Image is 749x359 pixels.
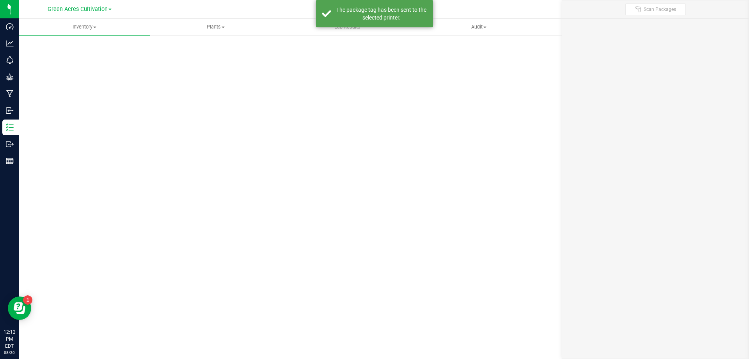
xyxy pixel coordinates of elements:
[6,140,14,148] inline-svg: Outbound
[6,23,14,30] inline-svg: Dashboard
[4,329,15,350] p: 12:12 PM EDT
[151,23,281,30] span: Plants
[19,19,150,35] a: Inventory
[6,73,14,81] inline-svg: Grow
[19,23,150,30] span: Inventory
[6,56,14,64] inline-svg: Monitoring
[150,19,282,35] a: Plants
[8,296,31,320] iframe: Resource center
[6,90,14,98] inline-svg: Manufacturing
[23,295,32,305] iframe: Resource center unread badge
[413,19,545,35] a: Audit
[545,19,676,35] a: Inventory Counts
[6,39,14,47] inline-svg: Analytics
[282,19,413,35] a: Lab Results
[6,157,14,165] inline-svg: Reports
[48,6,108,13] span: Green Acres Cultivation
[6,107,14,114] inline-svg: Inbound
[335,6,427,21] div: The package tag has been sent to the selected printer.
[414,23,544,30] span: Audit
[4,350,15,355] p: 08/20
[6,123,14,131] inline-svg: Inventory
